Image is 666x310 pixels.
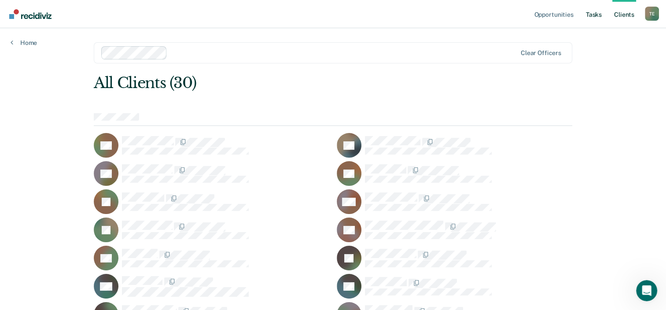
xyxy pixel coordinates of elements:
img: Recidiviz [9,9,52,19]
a: Home [11,39,37,47]
div: All Clients (30) [94,74,476,92]
iframe: Intercom live chat [636,280,657,301]
div: Clear officers [521,49,561,57]
div: T E [645,7,659,21]
button: Profile dropdown button [645,7,659,21]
